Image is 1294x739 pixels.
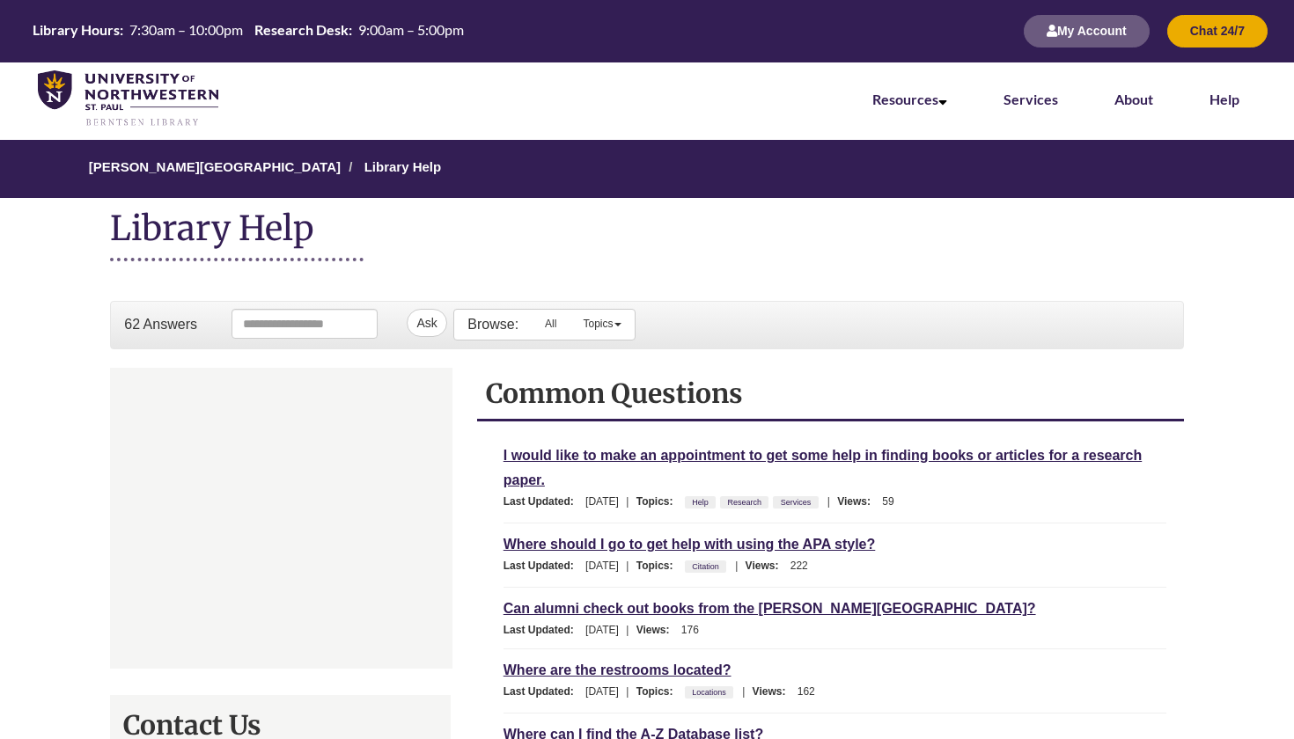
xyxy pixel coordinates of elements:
[731,560,742,572] span: |
[504,560,583,572] span: Last Updated:
[110,368,451,669] div: Chat Widget
[585,495,619,508] span: [DATE]
[504,495,583,508] span: Last Updated:
[621,685,633,698] span: |
[685,685,738,698] ul: Topics:
[28,21,468,39] table: Hours Today
[38,70,218,128] img: UNWSP Library Logo
[110,207,364,261] h1: Library Help
[1167,15,1268,48] button: Chat 24/7
[364,159,442,174] a: Library Help
[504,598,1036,618] a: Can alumni check out books from the [PERSON_NAME][GEOGRAPHIC_DATA]?
[738,685,749,698] span: |
[872,91,947,107] a: Resources
[1114,91,1153,107] a: About
[1024,26,1150,38] a: My Account
[778,493,814,512] a: Services
[89,159,341,174] a: [PERSON_NAME][GEOGRAPHIC_DATA]
[358,21,464,38] span: 9:00am – 5:00pm
[689,683,729,702] a: Locations
[689,557,722,576] a: Citation
[636,624,679,636] span: Views:
[823,495,834,508] span: |
[504,445,1142,490] a: I would like to make an appointment to get some help in finding books or articles for a research ...
[504,685,583,698] span: Last Updated:
[725,493,765,512] a: Research
[790,560,808,572] span: 222
[837,495,879,508] span: Views:
[407,309,446,337] button: Ask
[28,21,125,39] th: Library Hours:
[570,310,635,338] a: Topics
[882,495,893,508] span: 59
[636,685,682,698] span: Topics:
[467,315,518,334] p: Browse:
[504,660,732,680] a: Where are the restrooms located?
[1209,91,1239,107] a: Help
[681,624,699,636] span: 176
[746,560,788,572] span: Views:
[504,624,583,636] span: Last Updated:
[28,21,468,40] a: Hours Today
[111,369,452,668] iframe: Chat Widget
[1024,15,1150,48] button: My Account
[689,493,711,512] a: Help
[532,310,570,338] a: All
[685,560,731,572] ul: Topics:
[585,685,619,698] span: [DATE]
[504,534,876,554] a: Where should I go to get help with using the APA style?
[798,685,815,698] span: 162
[124,315,197,334] p: 62 Answers
[636,560,682,572] span: Topics:
[585,624,619,636] span: [DATE]
[250,21,354,39] th: Research Desk:
[1167,26,1268,38] a: Chat 24/7
[753,685,795,698] span: Views:
[129,21,243,38] span: 7:30am – 10:00pm
[685,495,823,508] ul: Topics:
[621,560,633,572] span: |
[621,495,633,508] span: |
[1004,91,1058,107] a: Services
[486,377,1175,410] h2: Common Questions
[621,624,633,636] span: |
[585,560,619,572] span: [DATE]
[636,495,682,508] span: Topics:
